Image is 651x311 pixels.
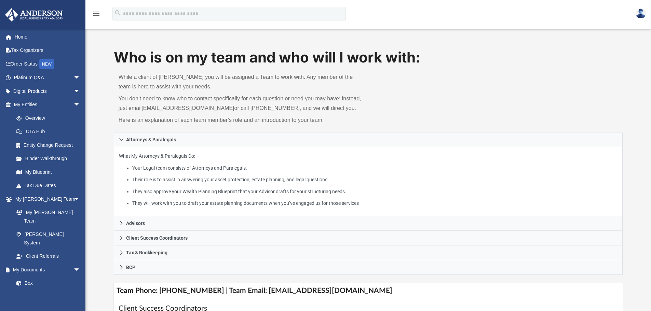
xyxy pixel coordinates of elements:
img: User Pic [636,9,646,18]
a: Overview [10,111,91,125]
li: Your Legal team consists of Attorneys and Paralegals. [132,164,618,172]
span: BCP [126,265,135,270]
a: menu [92,13,100,18]
a: Digital Productsarrow_drop_down [5,84,91,98]
li: Their role is to assist in answering your asset protection, estate planning, and legal questions. [132,175,618,184]
p: While a client of [PERSON_NAME] you will be assigned a Team to work with. Any member of the team ... [119,72,364,91]
h1: Who is on my team and who will I work with: [114,47,623,68]
a: CTA Hub [10,125,91,139]
p: You don’t need to know who to contact specifically for each question or need you may have; instea... [119,94,364,113]
span: arrow_drop_down [73,84,87,98]
a: BCP [114,260,623,275]
p: What My Attorneys & Paralegals Do: [119,152,618,208]
a: Advisors [114,216,623,231]
a: Tax & Bookkeeping [114,245,623,260]
span: Tax & Bookkeeping [126,250,167,255]
a: Tax Due Dates [10,179,91,193]
a: Binder Walkthrough [10,152,91,166]
span: Advisors [126,221,145,226]
li: They also approve your Wealth Planning Blueprint that your Advisor drafts for your structuring ne... [132,187,618,196]
a: Client Success Coordinators [114,231,623,245]
a: Attorneys & Paralegals [114,132,623,147]
span: Attorneys & Paralegals [126,137,176,142]
a: [EMAIL_ADDRESS][DOMAIN_NAME] [141,105,234,111]
a: My [PERSON_NAME] Team [10,206,84,228]
a: My [PERSON_NAME] Teamarrow_drop_down [5,192,87,206]
span: arrow_drop_down [73,71,87,85]
img: Anderson Advisors Platinum Portal [3,8,65,22]
i: search [114,9,122,17]
span: arrow_drop_down [73,263,87,277]
a: Tax Organizers [5,44,91,57]
div: Attorneys & Paralegals [114,147,623,216]
a: Entity Change Request [10,138,91,152]
span: arrow_drop_down [73,192,87,206]
i: menu [92,10,100,18]
a: My Documentsarrow_drop_down [5,263,87,277]
a: Platinum Q&Aarrow_drop_down [5,71,91,85]
span: Client Success Coordinators [126,236,188,240]
a: Order StatusNEW [5,57,91,71]
p: Here is an explanation of each team member’s role and an introduction to your team. [119,115,364,125]
span: arrow_drop_down [73,98,87,112]
li: They will work with you to draft your estate planning documents when you’ve engaged us for those ... [132,199,618,208]
a: My Entitiesarrow_drop_down [5,98,91,112]
div: NEW [39,59,54,69]
a: My Blueprint [10,165,87,179]
a: Box [10,277,84,290]
a: Home [5,30,91,44]
a: [PERSON_NAME] System [10,228,87,250]
h4: Team Phone: [PHONE_NUMBER] | Team Email: [EMAIL_ADDRESS][DOMAIN_NAME] [114,283,623,298]
a: Client Referrals [10,250,87,263]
